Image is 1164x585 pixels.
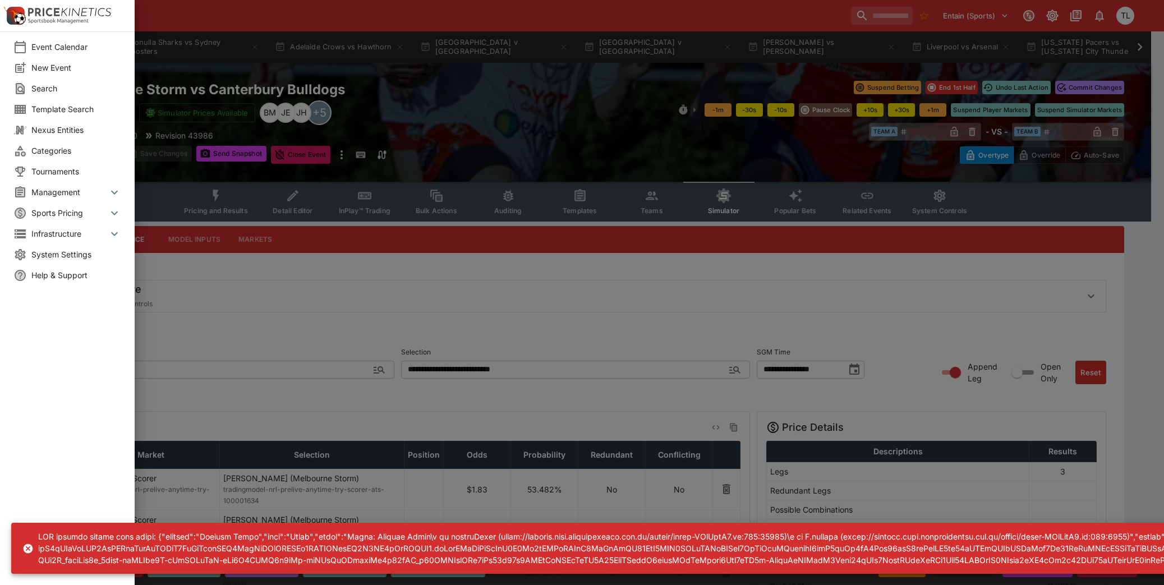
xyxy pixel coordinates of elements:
span: Nexus Entities [31,124,121,136]
span: System Settings [31,248,121,260]
span: Search [31,82,121,94]
span: Sports Pricing [31,207,108,219]
img: Sportsbook Management [28,19,89,24]
img: PriceKinetics [28,8,111,16]
span: Template Search [31,103,121,115]
span: Event Calendar [31,41,121,53]
span: New Event [31,62,121,73]
span: Help & Support [31,269,121,281]
span: Management [31,186,108,198]
span: Infrastructure [31,228,108,239]
span: Tournaments [31,165,121,177]
span: Categories [31,145,121,156]
img: PriceKinetics Logo [3,4,26,27]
